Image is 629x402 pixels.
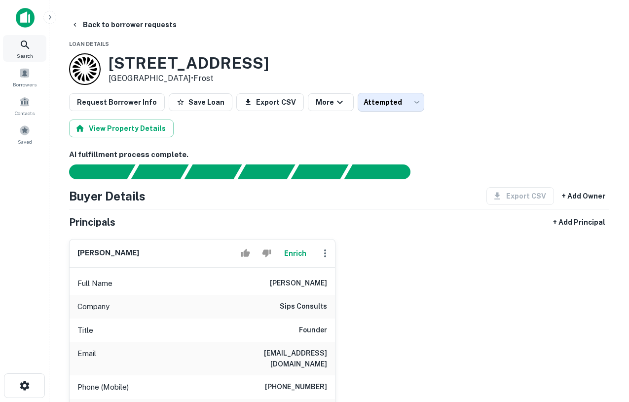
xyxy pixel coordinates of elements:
h3: [STREET_ADDRESS] [109,54,269,73]
span: Contacts [15,109,35,117]
a: Saved [3,121,46,148]
h6: [EMAIL_ADDRESS][DOMAIN_NAME] [209,348,327,369]
button: View Property Details [69,120,174,137]
div: Sending borrower request to AI... [57,164,131,179]
iframe: Chat Widget [580,323,629,370]
span: Borrowers [13,80,37,88]
button: More [308,93,354,111]
span: Saved [18,138,32,146]
h4: Buyer Details [69,187,146,205]
a: Frost [193,74,214,83]
button: Enrich [280,243,311,263]
button: + Add Owner [558,187,609,205]
a: Search [3,35,46,62]
button: Back to borrower requests [67,16,181,34]
div: Your request is received and processing... [131,164,188,179]
p: Full Name [77,278,112,289]
h6: sips consults [280,301,327,313]
div: Documents found, AI parsing details... [184,164,242,179]
a: Contacts [3,92,46,119]
a: Borrowers [3,64,46,90]
button: Accept [237,243,254,263]
p: Title [77,324,93,336]
h6: AI fulfillment process complete. [69,149,609,161]
div: Attempted [358,93,424,112]
p: [GEOGRAPHIC_DATA] • [109,73,269,84]
div: Principals found, still searching for contact information. This may take time... [291,164,348,179]
div: AI fulfillment process complete. [344,164,422,179]
div: Principals found, AI now looking for contact information... [237,164,295,179]
h6: [PERSON_NAME] [77,247,139,259]
span: Loan Details [69,41,109,47]
button: Export CSV [236,93,304,111]
h6: Founder [299,324,327,336]
p: Company [77,301,110,313]
p: Phone (Mobile) [77,381,129,393]
button: + Add Principal [549,213,609,231]
button: Request Borrower Info [69,93,165,111]
h6: [PERSON_NAME] [270,278,327,289]
button: Reject [258,243,275,263]
img: capitalize-icon.png [16,8,35,28]
button: Save Loan [169,93,232,111]
span: Search [17,52,33,60]
h5: Principals [69,215,115,230]
h6: [PHONE_NUMBER] [265,381,327,393]
p: Email [77,348,96,369]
